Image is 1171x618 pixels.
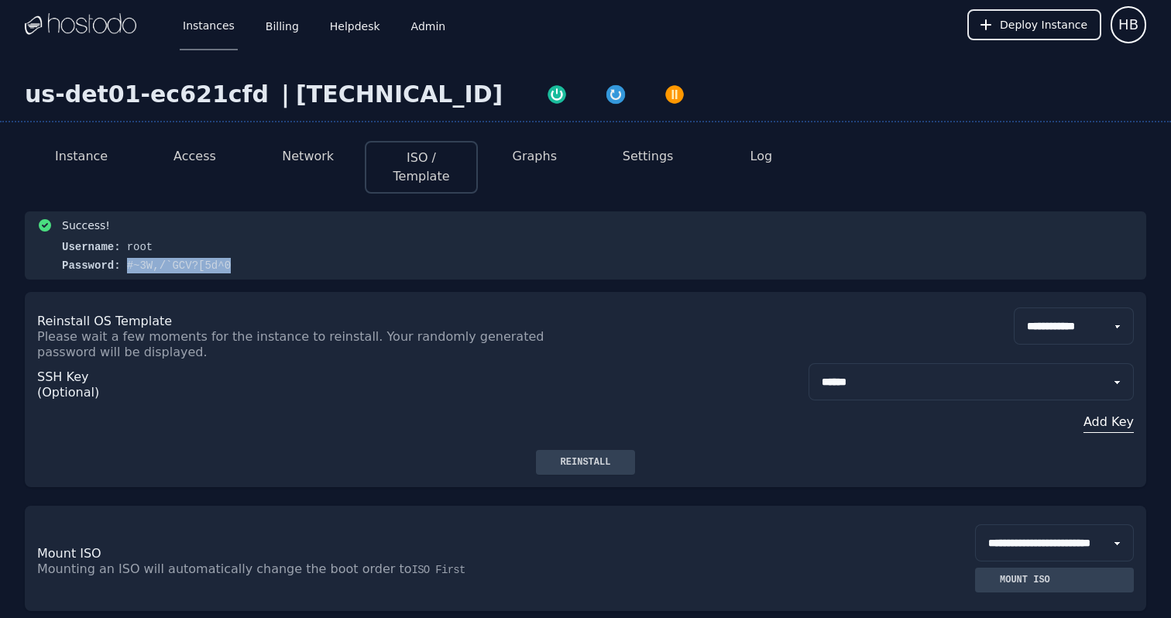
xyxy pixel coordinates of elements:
[411,564,465,576] span: ISO First
[127,258,231,273] div: #~3W,/`GCV?[5d^0
[62,258,127,273] div: Password:
[37,546,585,561] p: Mount ISO
[282,147,334,166] button: Network
[809,413,1134,431] button: Add Key
[127,239,153,255] div: root
[527,81,586,105] button: Power On
[1111,6,1146,43] button: User menu
[546,84,568,105] img: Power On
[379,149,464,186] button: ISO / Template
[37,561,585,577] p: Mounting an ISO will automatically change the boot order to
[645,81,704,105] button: Power Off
[967,9,1101,40] button: Deploy Instance
[62,218,231,233] h3: Success!
[623,147,674,166] button: Settings
[55,147,108,166] button: Instance
[513,147,557,166] button: Graphs
[586,81,645,105] button: Restart
[62,239,127,255] div: Username:
[25,13,136,36] img: Logo
[25,81,275,108] div: us-det01-ec621cfd
[987,574,1063,586] div: Mount ISO
[37,314,585,329] p: Reinstall OS Template
[1000,17,1087,33] span: Deploy Instance
[37,329,585,360] p: Please wait a few moments for the instance to reinstall. Your randomly generated password will be...
[548,456,623,469] div: Reinstall
[173,147,216,166] button: Access
[536,450,636,475] button: Reinstall
[605,84,627,105] img: Restart
[750,147,773,166] button: Log
[37,369,96,400] p: SSH Key (Optional)
[1118,14,1138,36] span: HB
[275,81,296,108] div: |
[975,568,1134,592] button: Mount ISO
[296,81,503,108] div: [TECHNICAL_ID]
[664,84,685,105] img: Power Off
